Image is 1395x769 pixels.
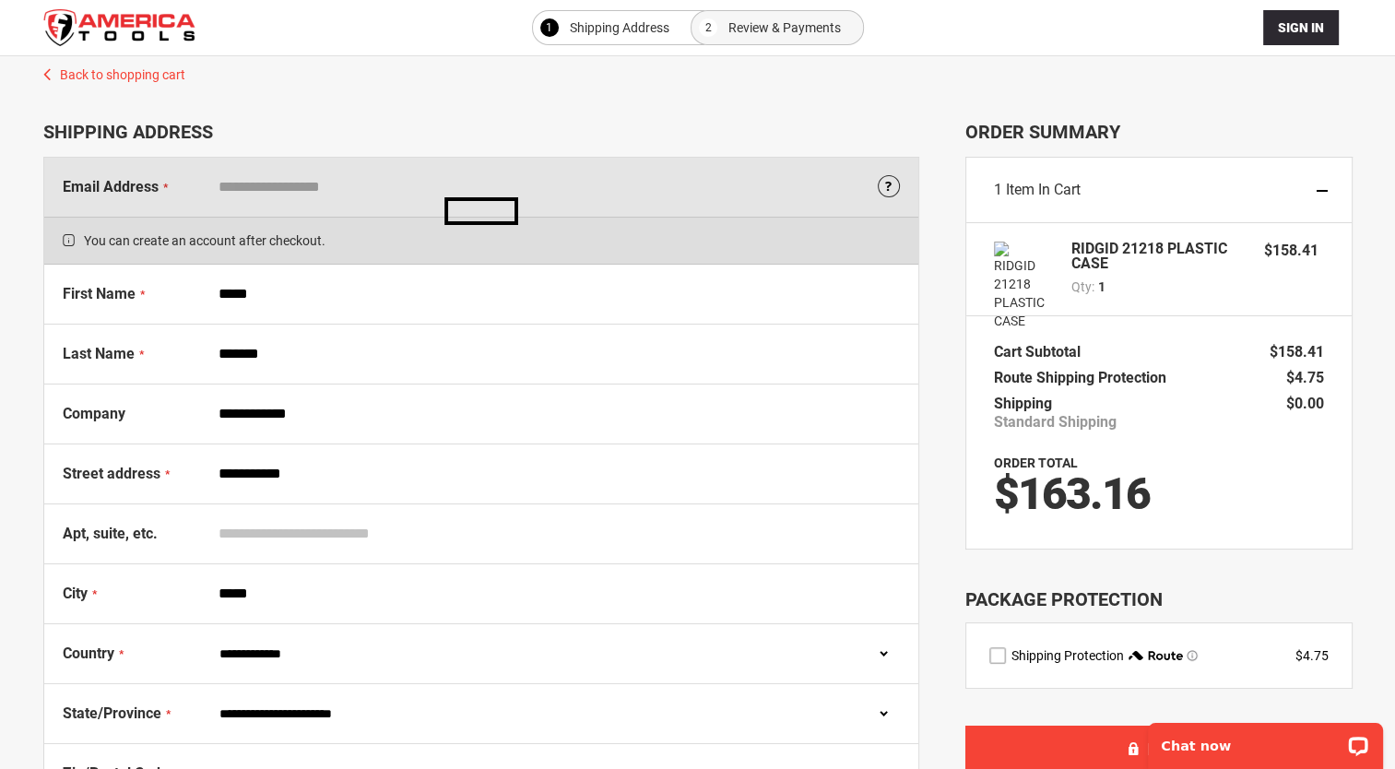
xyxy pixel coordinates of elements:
th: Route Shipping Protection [994,365,1176,391]
span: $158.41 [1270,343,1324,361]
span: $158.41 [1264,242,1318,259]
span: Street address [63,465,160,482]
span: Sign In [1278,20,1324,35]
iframe: LiveChat chat widget [1136,711,1395,769]
span: Last Name [63,345,135,362]
img: RIDGID 21218 PLASTIC CASE [994,242,1049,330]
span: 1 [994,181,1002,198]
span: 1 [546,17,552,39]
th: Cart Subtotal [994,339,1090,365]
span: 1 [1098,278,1105,296]
div: $4.75 [1295,646,1329,665]
span: State/Province [63,704,161,722]
span: Shipping Protection [1011,648,1124,663]
strong: RIDGID 21218 PLASTIC CASE [1071,242,1247,271]
a: Back to shopping cart [25,56,1371,84]
span: Item in Cart [1006,181,1081,198]
span: $0.00 [1286,395,1324,412]
span: Order Summary [965,121,1353,143]
span: Country [63,645,114,662]
span: Shipping [994,395,1052,412]
span: 2 [705,17,712,39]
span: City [63,585,88,602]
div: route shipping protection selector element [989,646,1329,665]
span: Apt, suite, etc. [63,525,158,542]
button: Sign In [1263,10,1339,45]
strong: Order Total [994,455,1078,470]
span: Review & Payments [728,17,841,39]
a: store logo [43,9,195,46]
span: $4.75 [1286,369,1324,386]
span: Company [63,405,125,422]
img: America Tools [43,9,195,46]
span: Shipping Address [570,17,669,39]
div: Shipping Address [43,121,919,143]
div: Package Protection [965,586,1353,613]
span: Qty [1071,279,1092,294]
span: $163.16 [994,467,1150,520]
span: Standard Shipping [994,413,1117,432]
span: First Name [63,285,136,302]
span: Learn more [1187,650,1198,661]
img: Loading... [444,197,518,225]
